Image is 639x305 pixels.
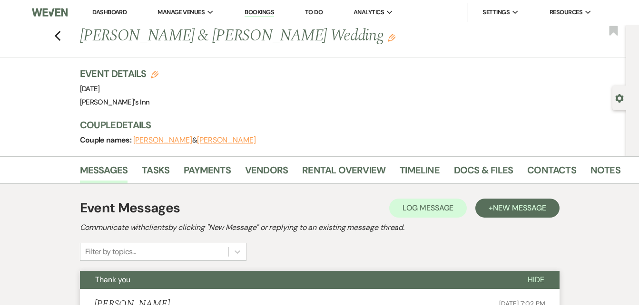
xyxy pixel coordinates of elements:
[527,162,576,183] a: Contacts
[245,162,288,183] a: Vendors
[80,118,613,132] h3: Couple Details
[133,135,256,145] span: &
[305,8,323,16] a: To Do
[85,246,136,257] div: Filter by topics...
[389,199,467,218] button: Log Message
[133,136,192,144] button: [PERSON_NAME]
[388,33,395,42] button: Edit
[197,136,256,144] button: [PERSON_NAME]
[92,8,127,16] a: Dashboard
[354,8,384,17] span: Analytics
[528,275,544,285] span: Hide
[403,203,453,213] span: Log Message
[400,162,440,183] a: Timeline
[482,8,510,17] span: Settings
[80,97,150,107] span: [PERSON_NAME]'s Inn
[590,162,620,183] a: Notes
[80,198,180,218] h1: Event Messages
[245,8,274,17] a: Bookings
[550,8,582,17] span: Resources
[80,67,159,80] h3: Event Details
[80,271,512,289] button: Thank you
[493,203,546,213] span: New Message
[184,162,231,183] a: Payments
[475,199,559,218] button: +New Message
[512,271,560,289] button: Hide
[80,25,506,48] h1: [PERSON_NAME] & [PERSON_NAME] Wedding
[80,84,100,94] span: [DATE]
[454,162,513,183] a: Docs & Files
[80,162,128,183] a: Messages
[142,162,169,183] a: Tasks
[80,135,133,145] span: Couple names:
[32,2,68,22] img: Weven Logo
[157,8,205,17] span: Manage Venues
[615,93,624,102] button: Open lead details
[95,275,130,285] span: Thank you
[302,162,385,183] a: Rental Overview
[80,222,560,233] h2: Communicate with clients by clicking "New Message" or replying to an existing message thread.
